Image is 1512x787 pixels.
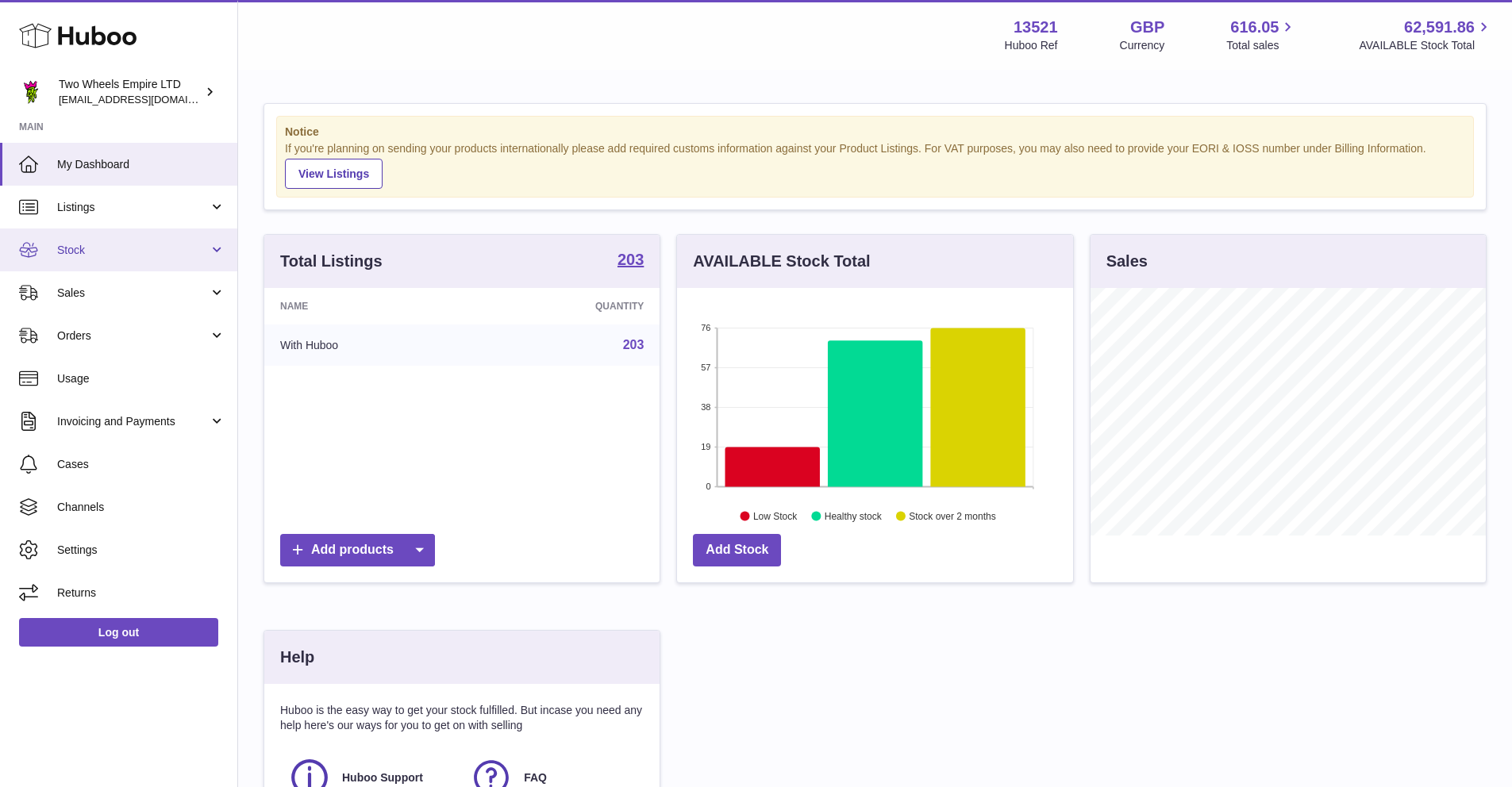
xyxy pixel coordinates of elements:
div: If you're planning on sending your products internationally please add required customs informati... [285,141,1465,189]
text: 57 [702,363,711,372]
div: Huboo Ref [1005,38,1058,53]
span: AVAILABLE Stock Total [1359,38,1493,53]
a: 203 [623,338,644,351]
a: 203 [617,251,644,271]
span: Listings [57,200,209,215]
div: Currency [1120,38,1165,53]
h3: AVAILABLE Stock Total [693,251,870,272]
strong: GBP [1130,17,1164,38]
strong: 203 [617,251,644,267]
a: 616.05 Total sales [1226,17,1297,53]
text: 0 [706,482,711,491]
span: [EMAIL_ADDRESS][DOMAIN_NAME] [59,93,233,106]
text: Stock over 2 months [910,510,996,521]
text: 76 [702,323,711,332]
h3: Total Listings [280,251,383,272]
a: 62,591.86 AVAILABLE Stock Total [1359,17,1493,53]
span: Returns [57,585,225,601]
a: Log out [19,618,218,647]
a: Add Stock [693,534,781,566]
span: Usage [57,371,225,386]
td: With Huboo [264,324,473,366]
strong: 13521 [1014,17,1058,38]
span: Sales [57,286,209,301]
h3: Help [280,647,314,668]
span: Orders [57,328,209,344]
a: Add products [280,534,435,566]
p: Huboo is the easy way to get your stock fulfilled. But incase you need any help here's our ways f... [280,703,644,733]
span: 616.05 [1230,17,1279,38]
text: 38 [702,402,711,412]
span: My Dashboard [57,157,225,172]
span: Stock [57,243,209,258]
div: Two Wheels Empire LTD [59,77,202,107]
th: Quantity [473,288,660,324]
span: Huboo Support [342,770,423,785]
th: Name [264,288,473,324]
strong: Notice [285,125,1465,140]
span: Cases [57,457,225,472]
span: Settings [57,543,225,558]
span: Total sales [1226,38,1297,53]
a: View Listings [285,159,383,189]
text: Low Stock [753,510,798,521]
span: Channels [57,500,225,515]
text: Healthy stock [825,510,883,521]
span: 62,591.86 [1404,17,1475,38]
text: 19 [702,442,711,451]
h3: Sales [1106,251,1148,272]
img: justas@twowheelsempire.com [19,80,43,104]
span: FAQ [524,770,547,785]
span: Invoicing and Payments [57,414,209,429]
